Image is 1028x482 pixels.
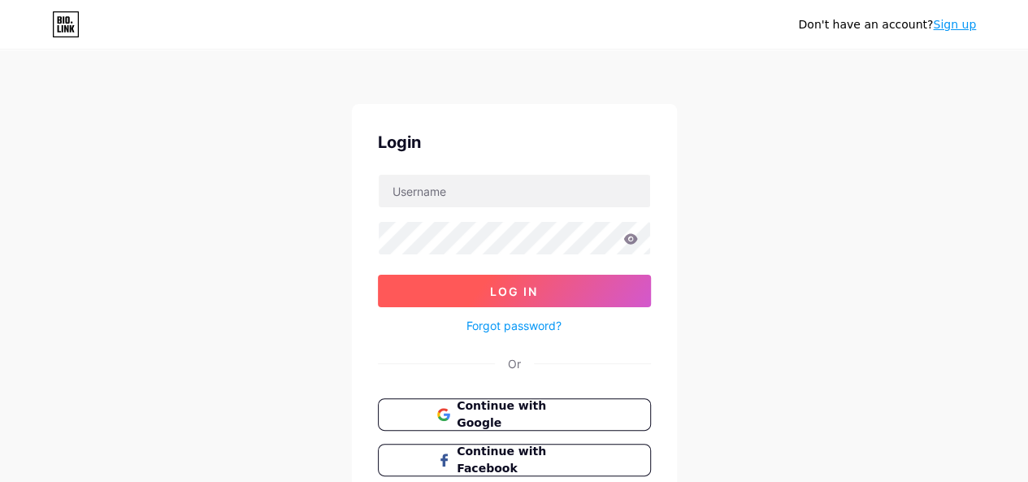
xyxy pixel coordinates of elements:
span: Continue with Google [457,397,591,432]
span: Log In [490,284,538,298]
input: Username [379,175,650,207]
div: Login [378,130,651,154]
a: Sign up [933,18,976,31]
div: Or [508,355,521,372]
a: Forgot password? [466,317,562,334]
div: Don't have an account? [798,16,976,33]
button: Continue with Facebook [378,444,651,476]
span: Continue with Facebook [457,443,591,477]
button: Log In [378,275,651,307]
button: Continue with Google [378,398,651,431]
